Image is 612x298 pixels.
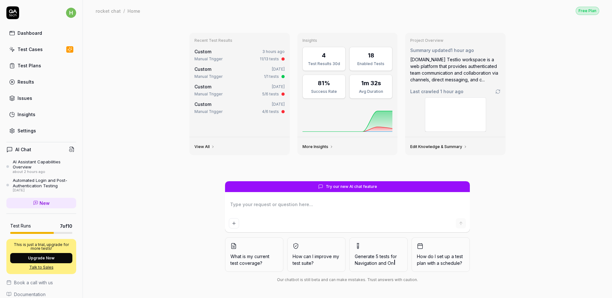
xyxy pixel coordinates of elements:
[194,74,222,79] div: Manual Trigger
[225,277,470,283] div: Our chatbot is still beta and can make mistakes. Trust answers with caution.
[349,237,408,272] button: Generate 5 tests forNavigation and On
[13,188,76,193] div: [DATE]
[13,159,76,170] div: AI Assistant Capabilities Overview
[194,84,211,89] span: Custom
[6,159,76,174] a: AI Assistant Capabilities Overviewabout 2 hours ago
[260,56,279,62] div: 11/13 tests
[262,109,279,115] div: 4/6 tests
[495,89,500,94] a: Go to crawling settings
[18,46,43,53] div: Test Cases
[96,8,121,14] div: rocket chat
[6,76,76,88] a: Results
[451,48,474,53] time: 1 hour ago
[13,178,76,188] div: Automated Login and Post-Authentication Testing
[229,218,239,228] button: Add attachment
[425,98,486,131] img: Screenshot
[412,237,470,272] button: How do I set up a test plan with a schedule?
[194,66,211,72] span: Custom
[230,253,278,266] span: What is my current test coverage?
[6,43,76,56] a: Test Cases
[264,74,279,79] div: 1/1 tests
[302,38,393,43] h3: Insights
[194,38,285,43] h3: Recent Test Results
[225,237,283,272] button: What is my current test coverage?
[14,291,46,298] span: Documentation
[272,67,285,71] time: [DATE]
[368,51,374,60] div: 18
[353,89,388,94] div: Avg Duration
[6,59,76,72] a: Test Plans
[18,127,36,134] div: Settings
[576,6,599,15] button: Free Plan
[10,253,72,263] button: Upgrade Now
[6,124,76,137] a: Settings
[272,102,285,107] time: [DATE]
[262,49,285,54] time: 3 hours ago
[322,51,326,60] div: 4
[361,79,381,87] div: 1m 32s
[410,56,500,83] div: [DOMAIN_NAME] Testlio workspace is a web platform that provides authenticated team communication ...
[307,89,341,94] div: Success Rate
[355,260,394,266] span: Navigation and On
[193,47,286,63] a: Custom3 hours agoManual Trigger11/13 tests
[10,243,72,250] p: This is just a trial, upgrade for more tests!
[6,198,76,208] a: New
[410,144,467,149] a: Edit Knowledge & Summary
[6,291,76,298] a: Documentation
[66,8,76,18] span: h
[355,253,402,266] span: Generate 5 tests for
[40,200,50,206] span: New
[410,48,451,53] span: Summary updated
[194,91,222,97] div: Manual Trigger
[194,144,215,149] a: View All
[194,49,211,54] span: Custom
[326,184,377,190] span: Try our new AI chat feature
[417,253,464,266] span: How do I set up a test plan with a schedule?
[318,79,330,87] div: 81%
[14,279,53,286] span: Book a call with us
[410,38,500,43] h3: Project Overview
[193,100,286,116] a: Custom[DATE]Manual Trigger4/6 tests
[194,101,211,107] span: Custom
[127,8,140,14] div: Home
[576,7,599,15] div: Free Plan
[6,279,76,286] a: Book a call with us
[10,223,31,229] h5: Test Runs
[15,146,31,153] h4: AI Chat
[307,61,341,67] div: Test Results 30d
[6,92,76,104] a: Issues
[353,61,388,67] div: Enabled Tests
[194,109,222,115] div: Manual Trigger
[6,27,76,39] a: Dashboard
[66,6,76,19] button: h
[193,82,286,98] a: Custom[DATE]Manual Trigger5/6 tests
[410,88,463,95] span: Last crawled
[123,8,125,14] div: /
[287,237,346,272] button: How can I improve my test suite?
[293,253,340,266] span: How can I improve my test suite?
[18,30,42,36] div: Dashboard
[60,223,72,229] span: 7 of 10
[6,178,76,192] a: Automated Login and Post-Authentication Testing[DATE]
[18,111,35,118] div: Insights
[18,95,32,101] div: Issues
[193,64,286,81] a: Custom[DATE]Manual Trigger1/1 tests
[18,78,34,85] div: Results
[440,89,463,94] time: 1 hour ago
[10,264,72,270] a: Talk to Sales
[272,84,285,89] time: [DATE]
[6,108,76,121] a: Insights
[18,62,41,69] div: Test Plans
[302,144,333,149] a: More Insights
[194,56,222,62] div: Manual Trigger
[262,91,279,97] div: 5/6 tests
[13,170,76,174] div: about 2 hours ago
